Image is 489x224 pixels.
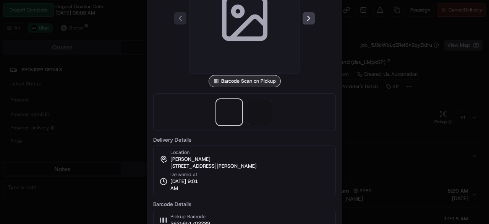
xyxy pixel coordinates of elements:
span: [PERSON_NAME] [170,156,210,163]
span: [DATE] 9:01 AM [170,178,206,192]
span: Location [170,149,189,156]
span: Pickup Barcode [170,213,210,220]
span: [STREET_ADDRESS][PERSON_NAME] [170,163,257,170]
span: Delivered at [170,171,206,178]
label: Delivery Details [153,137,336,142]
label: Barcode Details [153,201,336,207]
div: Barcode Scan on Pickup [209,75,281,87]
